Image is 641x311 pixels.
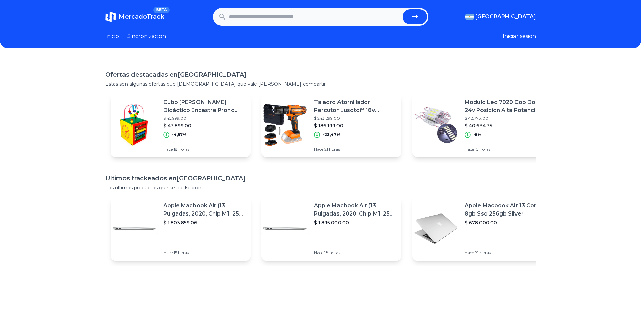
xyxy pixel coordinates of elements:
[465,98,547,114] p: Modulo Led 7020 Cob Dome 24v Posicion Alta Potencia Pack 100
[163,147,245,152] p: Hace 18 horas
[323,132,341,138] p: -23,47%
[261,196,401,261] a: Featured imageApple Macbook Air (13 Pulgadas, 2020, Chip M1, 256 Gb De Ssd, 8 Gb De Ram) - Plata$...
[127,32,166,40] a: Sincronizacion
[412,93,552,157] a: Featured imageModulo Led 7020 Cob Dome 24v Posicion Alta Potencia Pack 100$ 42.773,00$ 40.634,35-...
[105,184,536,191] p: Los ultimos productos que se trackearon.
[465,116,547,121] p: $ 42.773,00
[314,122,396,129] p: $ 186.199,00
[412,102,459,149] img: Featured image
[163,219,245,226] p: $ 1.803.859,06
[163,250,245,256] p: Hace 15 horas
[105,32,119,40] a: Inicio
[261,93,401,157] a: Featured imageTaladro Atornillador Percutor Lusqtoff 18v Inalambrico 10mm$ 243.299,00$ 186.199,00...
[465,14,474,20] img: Argentina
[119,13,164,21] span: MercadoTrack
[465,202,547,218] p: Apple Macbook Air 13 Core I5 8gb Ssd 256gb Silver
[465,122,547,129] p: $ 40.634,35
[105,70,536,79] h1: Ofertas destacadas en [GEOGRAPHIC_DATA]
[111,102,158,149] img: Featured image
[314,202,396,218] p: Apple Macbook Air (13 Pulgadas, 2020, Chip M1, 256 Gb De Ssd, 8 Gb De Ram) - Plata
[105,81,536,87] p: Estas son algunas ofertas que [DEMOGRAPHIC_DATA] que vale [PERSON_NAME] compartir.
[465,147,547,152] p: Hace 15 horas
[314,116,396,121] p: $ 243.299,00
[412,196,552,261] a: Featured imageApple Macbook Air 13 Core I5 8gb Ssd 256gb Silver$ 678.000,00Hace 19 horas
[261,205,309,252] img: Featured image
[261,102,309,149] img: Featured image
[473,132,482,138] p: -5%
[412,205,459,252] img: Featured image
[475,13,536,21] span: [GEOGRAPHIC_DATA]
[314,147,396,152] p: Hace 21 horas
[465,219,547,226] p: $ 678.000,00
[314,250,396,256] p: Hace 18 horas
[105,173,536,183] h1: Ultimos trackeados en [GEOGRAPHIC_DATA]
[503,32,536,40] button: Iniciar sesion
[465,250,547,256] p: Hace 19 horas
[314,98,396,114] p: Taladro Atornillador Percutor Lusqtoff 18v Inalambrico 10mm
[314,219,396,226] p: $ 1.895.000,00
[105,11,164,22] a: MercadoTrackBETA
[111,196,251,261] a: Featured imageApple Macbook Air (13 Pulgadas, 2020, Chip M1, 256 Gb De Ssd, 8 Gb De Ram) - Plata$...
[105,11,116,22] img: MercadoTrack
[163,98,245,114] p: Cubo [PERSON_NAME] Didáctico Encastre Prono Abaco Reloj Cubeta
[172,132,187,138] p: -4,57%
[153,7,169,13] span: BETA
[163,122,245,129] p: $ 43.899,00
[465,13,536,21] button: [GEOGRAPHIC_DATA]
[163,202,245,218] p: Apple Macbook Air (13 Pulgadas, 2020, Chip M1, 256 Gb De Ssd, 8 Gb De Ram) - Plata
[111,93,251,157] a: Featured imageCubo [PERSON_NAME] Didáctico Encastre Prono Abaco Reloj Cubeta$ 45.999,00$ 43.899,0...
[111,205,158,252] img: Featured image
[163,116,245,121] p: $ 45.999,00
